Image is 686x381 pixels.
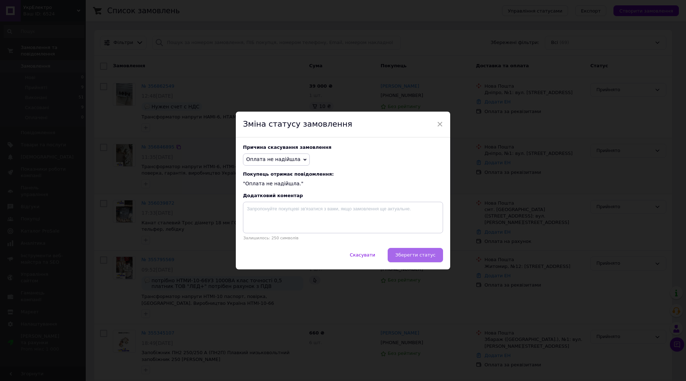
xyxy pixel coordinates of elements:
button: Зберегти статус [388,248,443,262]
button: Скасувати [342,248,383,262]
div: "Оплата не надійшла." [243,171,443,187]
div: Додатковий коментар [243,193,443,198]
p: Залишилось: 250 символів [243,236,443,240]
div: Зміна статусу замовлення [236,112,450,137]
span: × [437,118,443,130]
span: Оплата не надійшла [246,156,300,162]
div: Причина скасування замовлення [243,145,443,150]
span: Скасувати [350,252,375,258]
span: Зберегти статус [395,252,436,258]
span: Покупець отримає повідомлення: [243,171,443,177]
